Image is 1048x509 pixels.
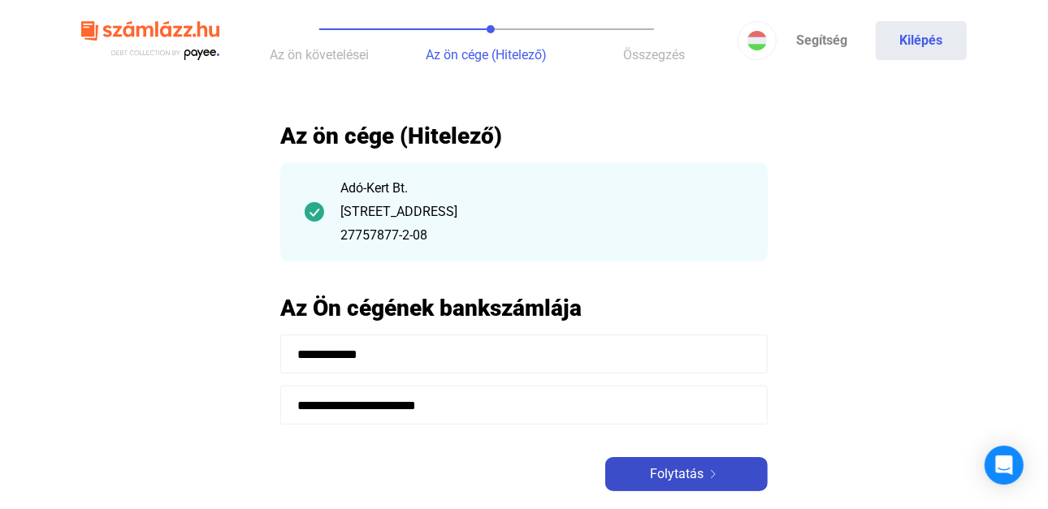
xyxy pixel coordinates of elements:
[777,21,868,60] a: Segítség
[704,470,723,478] img: arrow-right-white
[738,21,777,60] button: HU
[280,122,768,150] h2: Az ön cége (Hitelező)
[623,47,685,63] span: Összegzés
[340,179,743,198] div: Adó-Kert Bt.
[340,202,743,222] div: [STREET_ADDRESS]
[650,464,704,484] span: Folytatás
[605,457,768,491] button: Folytatásarrow-right-white
[747,31,767,50] img: HU
[81,15,219,67] img: szamlazzhu-logo
[427,47,548,63] span: Az ön cége (Hitelező)
[876,21,967,60] button: Kilépés
[305,202,324,222] img: checkmark-darker-green-circle
[280,294,768,322] h2: Az Ön cégének bankszámlája
[340,226,743,245] div: 27757877-2-08
[985,446,1024,485] div: Open Intercom Messenger
[270,47,369,63] span: Az ön követelései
